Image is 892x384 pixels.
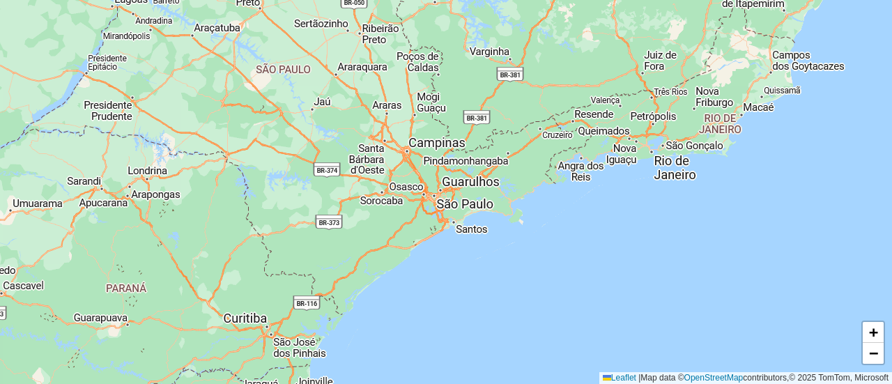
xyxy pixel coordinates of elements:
a: Zoom in [863,322,884,343]
a: Leaflet [603,373,636,383]
span: + [869,323,878,341]
div: Map data © contributors,© 2025 TomTom, Microsoft [599,372,892,384]
span: | [638,373,640,383]
a: Zoom out [863,343,884,364]
a: OpenStreetMap [684,373,744,383]
span: − [869,344,878,362]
